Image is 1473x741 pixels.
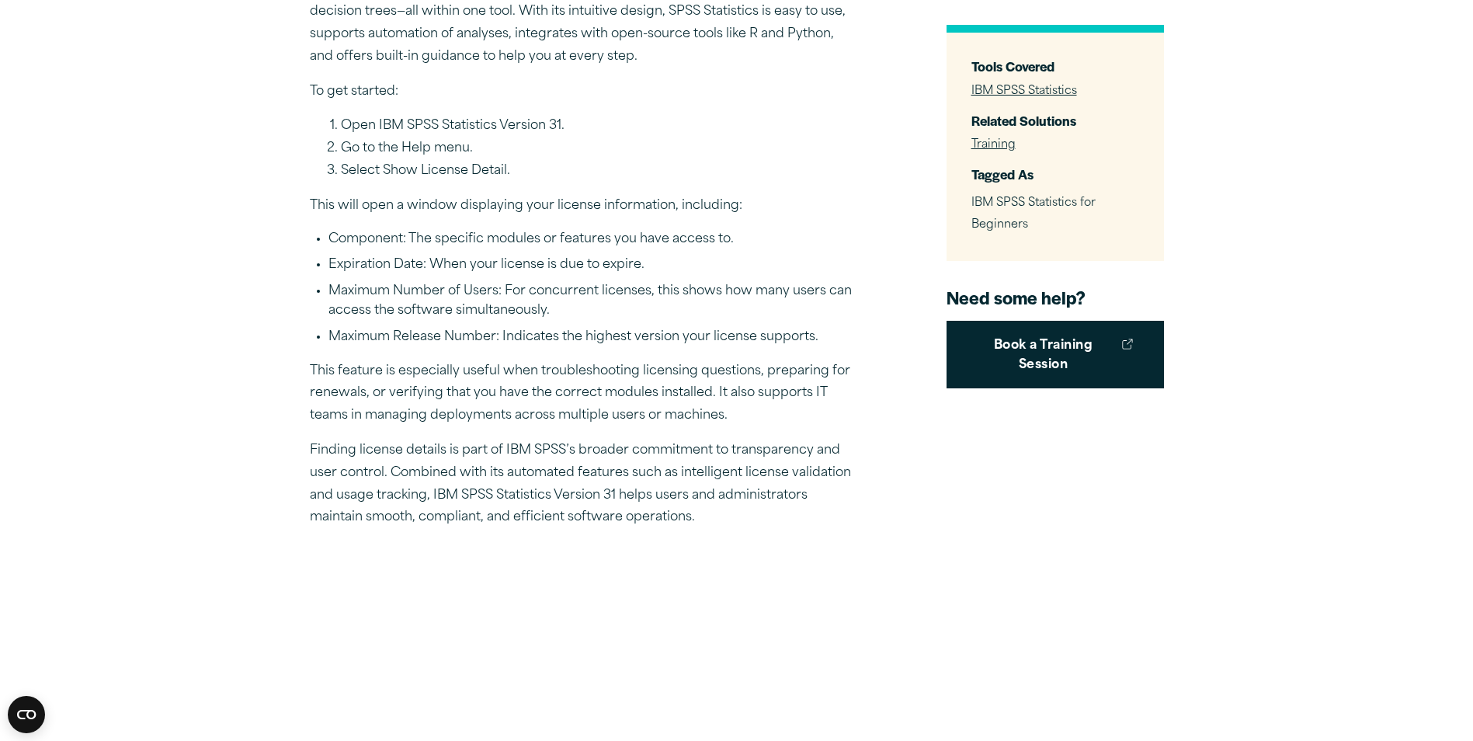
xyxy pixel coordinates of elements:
[341,137,853,160] li: Go to the Help menu.
[310,195,853,217] p: This will open a window displaying your license information, including:
[310,360,853,427] p: This feature is especially useful when troubleshooting licensing questions, preparing for renewal...
[971,165,1139,183] h3: Tagged As
[947,286,1164,309] h4: Need some help?
[971,197,1096,231] span: IBM SPSS Statistics for Beginners
[971,139,1016,151] a: Training
[310,440,853,529] p: Finding license details is part of IBM SPSS’s broader commitment to transparency and user control...
[947,320,1164,388] a: Book a Training Session
[328,282,853,322] li: Maximum Number of Users: For concurrent licenses, this shows how many users can access the softwa...
[971,85,1077,96] a: IBM SPSS Statistics
[328,256,853,276] li: Expiration Date: When your license is due to expire.
[328,230,853,250] li: Component: The specific modules or features you have access to.
[341,115,853,137] li: Open IBM SPSS Statistics Version 31.
[341,160,853,183] li: Select Show License Detail.
[971,111,1139,129] h3: Related Solutions
[971,57,1139,75] h3: Tools Covered
[8,696,45,733] button: Open CMP widget
[310,81,853,103] p: To get started:
[328,328,853,348] li: Maximum Release Number: Indicates the highest version your license supports.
